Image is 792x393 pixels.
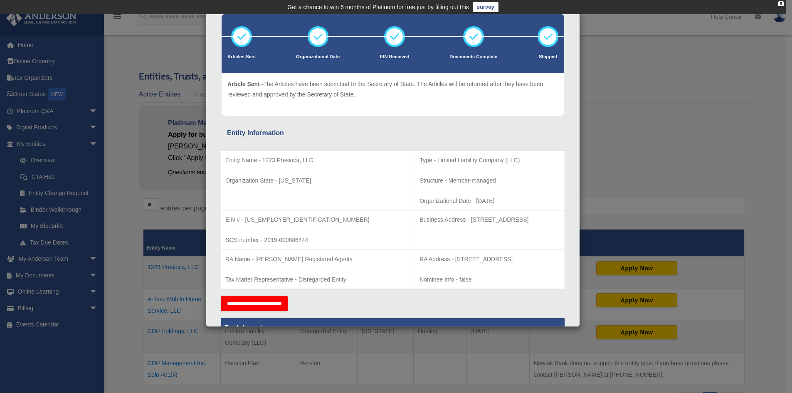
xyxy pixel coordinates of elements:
p: Business Address - [STREET_ADDRESS] [419,215,560,225]
p: Tax Matter Representative - Disregarded Entity [225,274,411,285]
a: survey [473,2,498,12]
p: Organization State - [US_STATE] [225,175,411,186]
p: RA Address - [STREET_ADDRESS] [419,254,560,264]
p: EIN # - [US_EMPLOYER_IDENTIFICATION_NUMBER] [225,215,411,225]
div: Entity Information [227,127,559,139]
p: Documents Complete [449,53,497,61]
p: EIN Recieved [380,53,410,61]
p: Organizational Date [296,53,340,61]
p: Entity Name - 1223 Presioca, LLC [225,155,411,166]
div: close [778,1,784,6]
p: Shipped [538,53,558,61]
p: Structure - Member-managed [419,175,560,186]
p: Organizational Date - [DATE] [419,196,560,206]
p: SOS number - 2019-000886444 [225,235,411,245]
p: The Articles have been submitted to the Secretary of State. The Articles will be returned after t... [227,79,558,99]
span: Article Sent - [227,81,263,87]
p: Type - Limited Liability Company (LLC) [419,155,560,166]
p: Articles Sent [227,53,256,61]
div: Get a chance to win 6 months of Platinum for free just by filling out this [287,2,469,12]
th: Tax Information [221,318,565,339]
p: Nominee Info - false [419,274,560,285]
p: RA Name - [PERSON_NAME] Registered Agents [225,254,411,264]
